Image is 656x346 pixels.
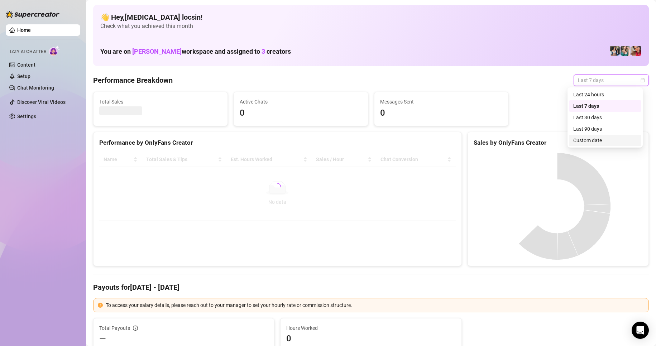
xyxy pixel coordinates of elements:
[93,282,649,292] h4: Payouts for [DATE] - [DATE]
[99,138,456,148] div: Performance by OnlyFans Creator
[10,48,46,55] span: Izzy AI Chatter
[573,125,637,133] div: Last 90 days
[17,99,66,105] a: Discover Viral Videos
[631,46,641,56] img: Vanessa
[573,114,637,121] div: Last 30 days
[621,46,631,56] img: Zaddy
[578,75,645,86] span: Last 7 days
[100,12,642,22] h4: 👋 Hey, [MEDICAL_DATA] locsin !
[474,138,643,148] div: Sales by OnlyFans Creator
[569,135,641,146] div: Custom date
[106,301,644,309] div: To access your salary details, please reach out to your manager to set your hourly rate or commis...
[380,106,503,120] span: 0
[99,333,106,344] span: —
[98,303,103,308] span: exclamation-circle
[17,85,54,91] a: Chat Monitoring
[262,48,265,55] span: 3
[17,27,31,33] a: Home
[573,136,637,144] div: Custom date
[99,324,130,332] span: Total Payouts
[17,114,36,119] a: Settings
[100,48,291,56] h1: You are on workspace and assigned to creators
[573,102,637,110] div: Last 7 days
[569,89,641,100] div: Last 24 hours
[132,48,182,55] span: [PERSON_NAME]
[100,22,642,30] span: Check what you achieved this month
[632,322,649,339] div: Open Intercom Messenger
[569,123,641,135] div: Last 90 days
[133,326,138,331] span: info-circle
[569,112,641,123] div: Last 30 days
[99,98,222,106] span: Total Sales
[286,333,455,344] span: 0
[273,182,282,191] span: loading
[569,100,641,112] div: Last 7 days
[380,98,503,106] span: Messages Sent
[49,45,60,56] img: AI Chatter
[286,324,455,332] span: Hours Worked
[6,11,59,18] img: logo-BBDzfeDw.svg
[93,75,173,85] h4: Performance Breakdown
[240,98,362,106] span: Active Chats
[17,73,30,79] a: Setup
[240,106,362,120] span: 0
[610,46,620,56] img: Katy
[641,78,645,82] span: calendar
[17,62,35,68] a: Content
[573,91,637,98] div: Last 24 hours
